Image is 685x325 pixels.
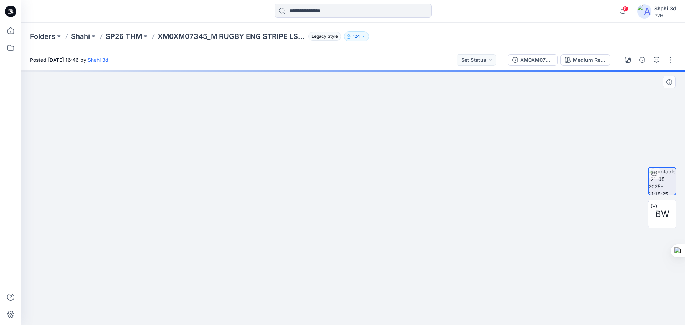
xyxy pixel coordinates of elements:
[305,31,341,41] button: Legacy Style
[636,54,648,66] button: Details
[654,13,676,18] div: PVH
[30,31,55,41] a: Folders
[353,32,360,40] p: 124
[637,4,651,19] img: avatar
[344,31,369,41] button: 124
[88,57,108,63] a: Shahi 3d
[508,54,558,66] button: XM0XM07345_M RUGBY ENG STRIPE LS POLO_PROTO_V02
[649,168,676,195] img: turntable-21-08-2025-11:18:25
[308,32,341,41] span: Legacy Style
[71,31,90,41] a: Shahi
[158,31,305,41] p: XM0XM07345_M RUGBY ENG STRIPE LS POLO_PROTO_V02
[520,56,553,64] div: XM0XM07345_M RUGBY ENG STRIPE LS POLO_PROTO_V02
[654,4,676,13] div: Shahi 3d
[560,54,610,66] button: Medium Red - XLD
[30,56,108,64] span: Posted [DATE] 16:46 by
[573,56,606,64] div: Medium Red - XLD
[655,208,669,220] span: BW
[106,31,142,41] a: SP26 THM
[623,6,628,12] span: 8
